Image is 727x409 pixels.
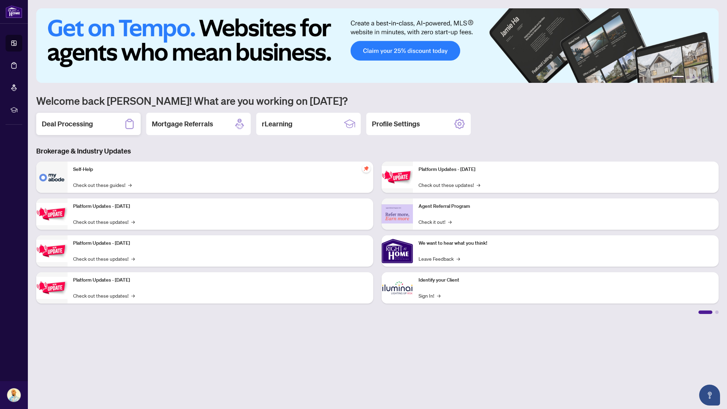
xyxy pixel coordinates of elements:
[382,166,413,188] img: Platform Updates - June 23, 2025
[437,292,440,299] span: →
[419,239,713,247] p: We want to hear what you think!
[73,166,368,173] p: Self-Help
[73,218,135,226] a: Check out these updates!→
[456,255,460,262] span: →
[692,76,695,79] button: 3
[703,76,706,79] button: 5
[262,119,292,129] h2: rLearning
[382,272,413,304] img: Identify your Client
[419,218,452,226] a: Check it out!→
[419,181,480,189] a: Check out these updates!→
[73,276,368,284] p: Platform Updates - [DATE]
[419,203,713,210] p: Agent Referral Program
[709,76,712,79] button: 6
[7,388,21,402] img: Profile Icon
[419,255,460,262] a: Leave Feedback→
[477,181,480,189] span: →
[382,235,413,267] img: We want to hear what you think!
[152,119,213,129] h2: Mortgage Referrals
[362,164,370,173] span: pushpin
[73,239,368,247] p: Platform Updates - [DATE]
[687,76,689,79] button: 2
[382,204,413,223] img: Agent Referral Program
[73,255,135,262] a: Check out these updates!→
[419,166,713,173] p: Platform Updates - [DATE]
[6,5,22,18] img: logo
[73,203,368,210] p: Platform Updates - [DATE]
[448,218,452,226] span: →
[36,240,68,262] img: Platform Updates - July 21, 2025
[36,8,719,83] img: Slide 0
[128,181,132,189] span: →
[131,218,135,226] span: →
[699,385,720,406] button: Open asap
[73,292,135,299] a: Check out these updates!→
[419,292,440,299] a: Sign In!→
[36,94,719,107] h1: Welcome back [PERSON_NAME]! What are you working on [DATE]?
[372,119,420,129] h2: Profile Settings
[36,277,68,299] img: Platform Updates - July 8, 2025
[131,292,135,299] span: →
[42,119,93,129] h2: Deal Processing
[36,146,719,156] h3: Brokerage & Industry Updates
[698,76,701,79] button: 4
[36,162,68,193] img: Self-Help
[419,276,713,284] p: Identify your Client
[73,181,132,189] a: Check out these guides!→
[36,203,68,225] img: Platform Updates - September 16, 2025
[131,255,135,262] span: →
[673,76,684,79] button: 1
